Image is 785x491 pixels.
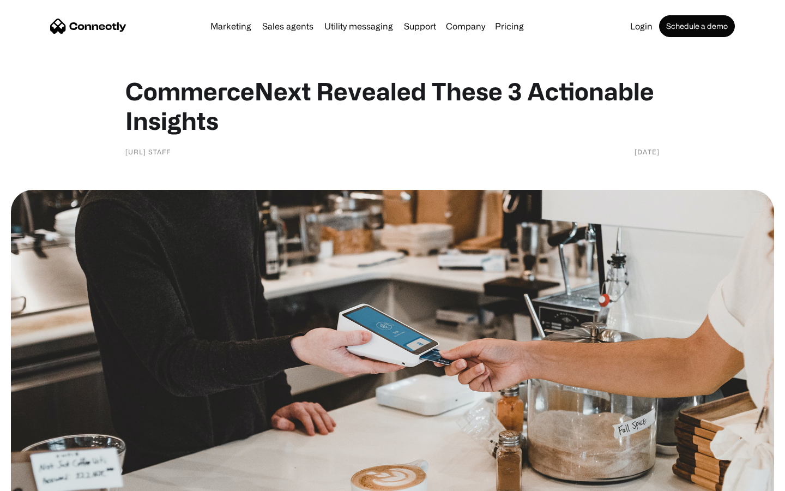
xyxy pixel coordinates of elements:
[659,15,735,37] a: Schedule a demo
[125,146,171,157] div: [URL] Staff
[446,19,485,34] div: Company
[635,146,660,157] div: [DATE]
[11,472,65,487] aside: Language selected: English
[320,22,397,31] a: Utility messaging
[22,472,65,487] ul: Language list
[491,22,528,31] a: Pricing
[206,22,256,31] a: Marketing
[626,22,657,31] a: Login
[258,22,318,31] a: Sales agents
[125,76,660,135] h1: CommerceNext Revealed These 3 Actionable Insights
[400,22,440,31] a: Support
